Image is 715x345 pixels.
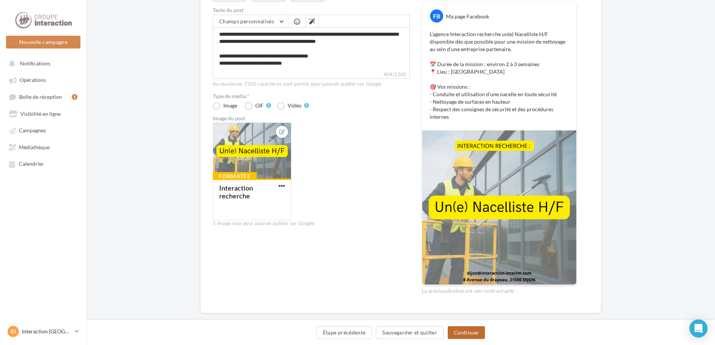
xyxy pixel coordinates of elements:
div: 1 image max pour pouvoir publier sur Google [213,220,410,227]
span: Campagnes [19,127,46,134]
p: L'agence Interaction recherche un(e) Nacelliste H/F disponible dès que possible pour une mission ... [430,30,569,121]
div: Vidéo [288,103,301,108]
button: Champs personnalisés [213,15,288,28]
button: Continuer [448,326,485,339]
button: Nouvelle campagne [6,36,80,48]
button: Notifications [5,56,79,70]
div: FB [430,9,443,23]
a: Campagnes [5,123,82,137]
span: Champs personnalisés [219,18,274,24]
div: Image du post [213,116,410,121]
div: GIF [255,103,264,108]
a: ID Interaction [GEOGRAPHIC_DATA] [6,324,80,339]
a: Boîte de réception1 [5,90,82,104]
span: ID [11,328,16,335]
label: Type de média * [213,94,410,99]
button: Sauvegarder et quitter [376,326,444,339]
div: Ma page Facebook [446,13,489,20]
a: Visibilité en ligne [5,107,82,120]
span: Médiathèque [19,144,50,150]
span: Calendrier [19,161,44,167]
div: Formatée [213,172,257,180]
div: Image [223,103,237,108]
div: Open Intercom Messenger [689,319,707,337]
span: Notifications [20,60,50,67]
div: 1 [72,94,77,100]
a: Calendrier [5,157,82,170]
div: La prévisualisation est non-contractuelle [422,285,577,295]
label: Texte du post [213,8,410,13]
div: Interaction recherche [219,184,253,200]
a: Médiathèque [5,140,82,154]
span: Opérations [20,77,46,83]
span: Visibilité en ligne [20,110,61,117]
button: Étape précédente [317,326,372,339]
p: Interaction [GEOGRAPHIC_DATA] [22,328,72,335]
a: Opérations [5,73,82,86]
span: Boîte de réception [19,94,62,100]
label: 404/1500 [213,71,410,79]
div: Au maximum 1500 caractères sont permis pour pouvoir publier sur Google [213,81,410,88]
